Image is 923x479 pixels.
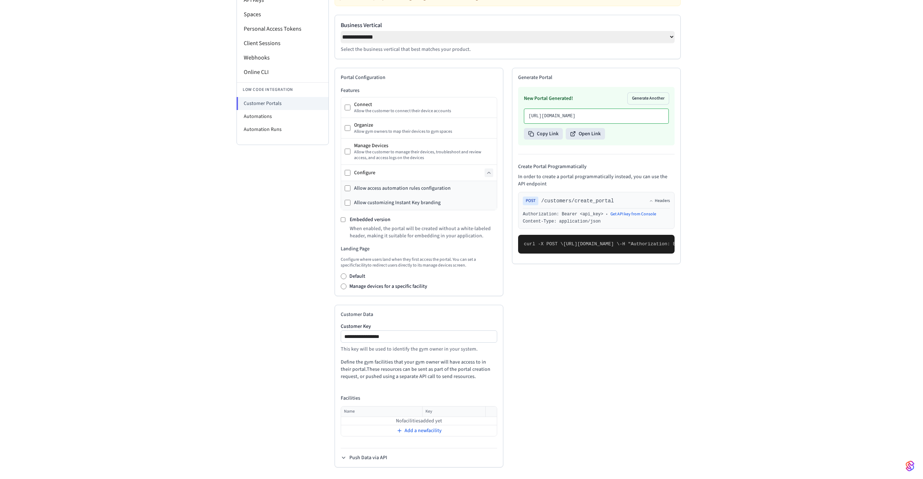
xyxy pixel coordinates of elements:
h4: Facilities [341,395,497,402]
label: Business Vertical [341,21,675,30]
h2: Generate Portal [518,74,675,81]
p: This key will be used to identify the gym owner in your system. [341,346,497,353]
button: Open Link [566,128,605,140]
div: Allow the customer to manage their devices, troubleshoot and review access, and access logs on th... [354,149,493,161]
label: Embedded version [350,216,390,223]
span: -H "Authorization: Bearer seam_api_key_123456" \ [619,241,754,247]
h2: Customer Data [341,311,497,318]
span: Add a new facility [405,427,442,434]
span: POST [523,197,538,205]
label: Default [349,273,365,280]
li: Client Sessions [237,36,328,50]
h3: Landing Page [341,245,497,252]
span: [URL][DOMAIN_NAME] \ [563,241,619,247]
p: In order to create a portal programmatically instead, you can use the API endpoint [518,173,675,188]
li: Customer Portals [237,97,328,110]
a: Get API key from Console [610,211,656,217]
td: No facilities added yet [341,417,497,425]
h2: Portal Configuration [341,74,497,81]
span: curl -X POST \ [524,241,563,247]
li: Spaces [237,7,328,22]
div: Configure [354,169,485,176]
h3: New Portal Generated! [524,95,573,102]
div: Content-Type: application/json [523,219,670,224]
div: Allow customizing Instant Key branding [354,199,441,206]
li: Automation Runs [237,123,328,136]
img: SeamLogoGradient.69752ec5.svg [906,460,914,472]
div: Connect [354,101,493,108]
button: Copy Link [524,128,563,140]
th: Key [422,407,485,417]
span: /customers/create_portal [541,197,614,205]
h4: Create Portal Programmatically [518,163,675,170]
p: Define the gym facilities that your gym owner will have access to in their portal. These resource... [341,359,497,380]
th: Name [341,407,422,417]
li: Personal Access Tokens [237,22,328,36]
div: Manage Devices [354,142,493,149]
button: Generate Another [628,93,669,104]
li: Online CLI [237,65,328,79]
li: Webhooks [237,50,328,65]
div: Allow access automation rules configuration [354,185,451,192]
div: Allow the customer to connect their device accounts [354,108,493,114]
label: Manage devices for a specific facility [349,283,427,290]
label: Customer Key [341,324,497,329]
div: Allow gym owners to map their devices to gym spaces [354,129,493,135]
div: Organize [354,122,493,129]
p: Configure where users land when they first access the portal. You can set a specific facility to ... [341,257,497,268]
h3: Features [341,87,497,94]
span: • [606,211,608,217]
p: When enabled, the portal will be created without a white-labeled header, making it suitable for e... [350,225,497,239]
div: Authorization: Bearer <api_key> [523,211,603,217]
button: Headers [649,198,670,204]
p: [URL][DOMAIN_NAME] [529,113,664,119]
button: Push Data via API [341,454,387,461]
li: Low Code Integration [237,82,328,97]
li: Automations [237,110,328,123]
p: Select the business vertical that best matches your product. [341,46,675,53]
